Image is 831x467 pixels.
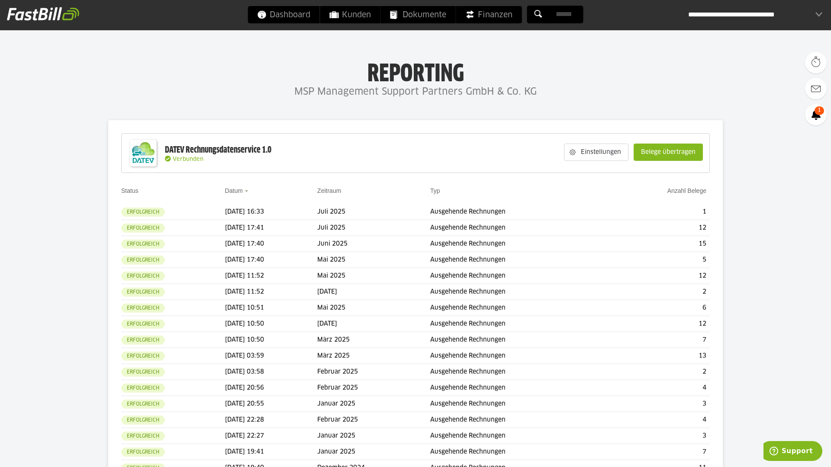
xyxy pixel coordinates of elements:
[317,204,430,220] td: Juli 2025
[609,252,710,268] td: 5
[317,268,430,284] td: Mai 2025
[317,187,341,194] a: Zeitraum
[609,300,710,316] td: 6
[317,220,430,236] td: Juli 2025
[317,396,430,412] td: Januar 2025
[609,220,710,236] td: 12
[430,300,609,316] td: Ausgehende Rechnungen
[815,106,824,115] span: 1
[320,6,380,23] a: Kunden
[430,236,609,252] td: Ausgehende Rechnungen
[317,252,430,268] td: Mai 2025
[225,236,318,252] td: [DATE] 17:40
[225,204,318,220] td: [DATE] 16:33
[225,220,318,236] td: [DATE] 17:41
[466,6,512,23] span: Finanzen
[430,428,609,444] td: Ausgehende Rechnungen
[430,204,609,220] td: Ausgehende Rechnungen
[430,220,609,236] td: Ausgehende Rechnungen
[87,61,744,83] h1: Reporting
[609,236,710,252] td: 15
[317,300,430,316] td: Mai 2025
[430,284,609,300] td: Ausgehende Rechnungen
[763,441,822,463] iframe: Öffnet ein Widget, in dem Sie weitere Informationen finden
[225,252,318,268] td: [DATE] 17:40
[609,380,710,396] td: 4
[667,187,706,194] a: Anzahl Belege
[121,384,165,393] sl-badge: Erfolgreich
[609,444,710,460] td: 7
[430,252,609,268] td: Ausgehende Rechnungen
[225,284,318,300] td: [DATE] 11:52
[430,364,609,380] td: Ausgehende Rechnungen
[121,240,165,249] sl-badge: Erfolgreich
[805,104,827,125] a: 1
[121,272,165,281] sl-badge: Erfolgreich
[430,268,609,284] td: Ausgehende Rechnungen
[430,332,609,348] td: Ausgehende Rechnungen
[121,416,165,425] sl-badge: Erfolgreich
[225,412,318,428] td: [DATE] 22:28
[165,144,271,156] div: DATEV Rechnungsdatenservice 1.0
[634,144,703,161] sl-button: Belege übertragen
[317,444,430,460] td: Januar 2025
[121,208,165,217] sl-badge: Erfolgreich
[609,412,710,428] td: 4
[245,190,250,192] img: sort_desc.gif
[430,187,440,194] a: Typ
[121,368,165,377] sl-badge: Erfolgreich
[430,444,609,460] td: Ausgehende Rechnungen
[121,352,165,361] sl-badge: Erfolgreich
[225,268,318,284] td: [DATE] 11:52
[258,6,310,23] span: Dashboard
[609,348,710,364] td: 13
[225,444,318,460] td: [DATE] 19:41
[609,316,710,332] td: 12
[173,157,203,162] span: Verbunden
[609,364,710,380] td: 2
[225,428,318,444] td: [DATE] 22:27
[317,284,430,300] td: [DATE]
[456,6,522,23] a: Finanzen
[225,396,318,412] td: [DATE] 20:55
[609,204,710,220] td: 1
[317,364,430,380] td: Februar 2025
[430,396,609,412] td: Ausgehende Rechnungen
[126,136,161,170] img: DATEV-Datenservice Logo
[317,412,430,428] td: Februar 2025
[609,396,710,412] td: 3
[390,6,446,23] span: Dokumente
[381,6,456,23] a: Dokumente
[121,336,165,345] sl-badge: Erfolgreich
[121,448,165,457] sl-badge: Erfolgreich
[609,268,710,284] td: 12
[609,428,710,444] td: 3
[225,187,243,194] a: Datum
[317,332,430,348] td: März 2025
[121,400,165,409] sl-badge: Erfolgreich
[317,236,430,252] td: Juni 2025
[430,412,609,428] td: Ausgehende Rechnungen
[225,300,318,316] td: [DATE] 10:51
[121,432,165,441] sl-badge: Erfolgreich
[121,320,165,329] sl-badge: Erfolgreich
[430,348,609,364] td: Ausgehende Rechnungen
[121,304,165,313] sl-badge: Erfolgreich
[317,380,430,396] td: Februar 2025
[609,332,710,348] td: 7
[225,348,318,364] td: [DATE] 03:59
[225,380,318,396] td: [DATE] 20:56
[609,284,710,300] td: 2
[121,256,165,265] sl-badge: Erfolgreich
[430,380,609,396] td: Ausgehende Rechnungen
[430,316,609,332] td: Ausgehende Rechnungen
[564,144,628,161] sl-button: Einstellungen
[121,224,165,233] sl-badge: Erfolgreich
[121,187,138,194] a: Status
[317,316,430,332] td: [DATE]
[330,6,371,23] span: Kunden
[225,332,318,348] td: [DATE] 10:50
[317,348,430,364] td: März 2025
[121,288,165,297] sl-badge: Erfolgreich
